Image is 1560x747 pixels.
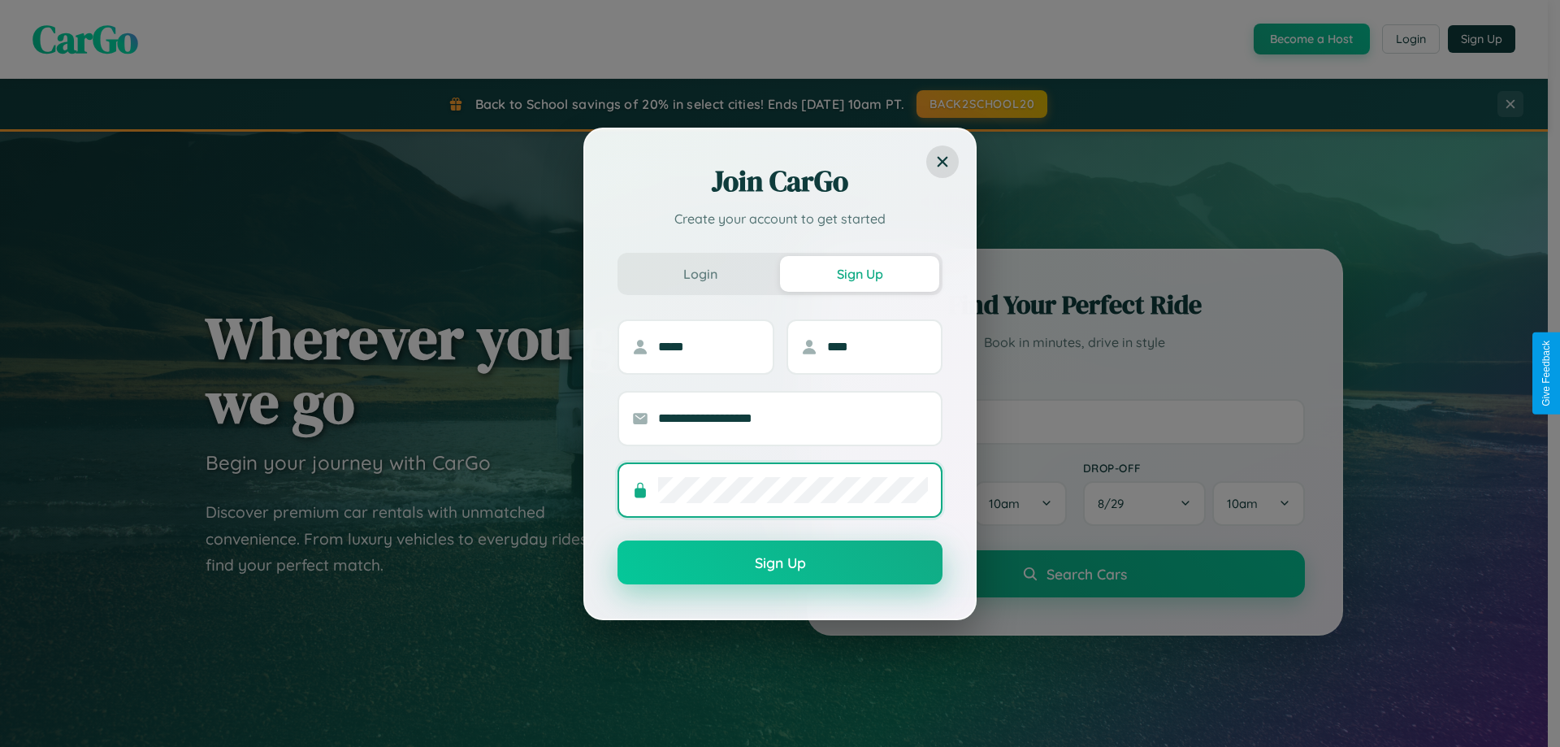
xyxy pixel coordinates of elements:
[780,256,939,292] button: Sign Up
[617,541,942,584] button: Sign Up
[617,162,942,201] h2: Join CarGo
[1540,341,1552,406] div: Give Feedback
[621,256,780,292] button: Login
[617,209,942,228] p: Create your account to get started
